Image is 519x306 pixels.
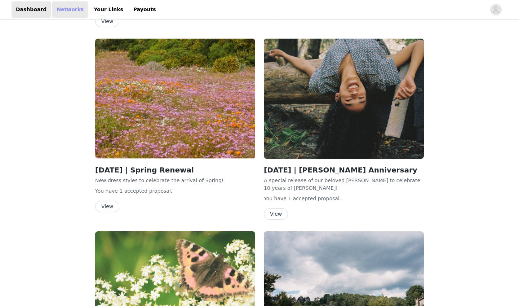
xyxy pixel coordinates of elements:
[95,201,119,212] button: View
[95,165,255,175] h2: [DATE] | Spring Renewal
[129,1,160,18] a: Payouts
[264,165,424,175] h2: [DATE] | [PERSON_NAME] Anniversary
[12,1,51,18] a: Dashboard
[264,177,424,192] p: A special release of our beloved [PERSON_NAME] to celebrate 10 years of [PERSON_NAME]!
[95,16,119,27] button: View
[95,204,119,209] a: View
[89,1,128,18] a: Your Links
[264,211,288,217] a: View
[264,195,424,202] p: You have 1 accepted proposal .
[492,4,499,16] div: avatar
[95,19,119,24] a: View
[95,39,255,159] img: Christy Dawn
[95,187,255,195] p: You have 1 accepted proposal .
[52,1,88,18] a: Networks
[264,39,424,159] img: Christy Dawn
[264,208,288,220] button: View
[95,177,255,184] p: New dress styles to celebrate the arrival of Spring!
